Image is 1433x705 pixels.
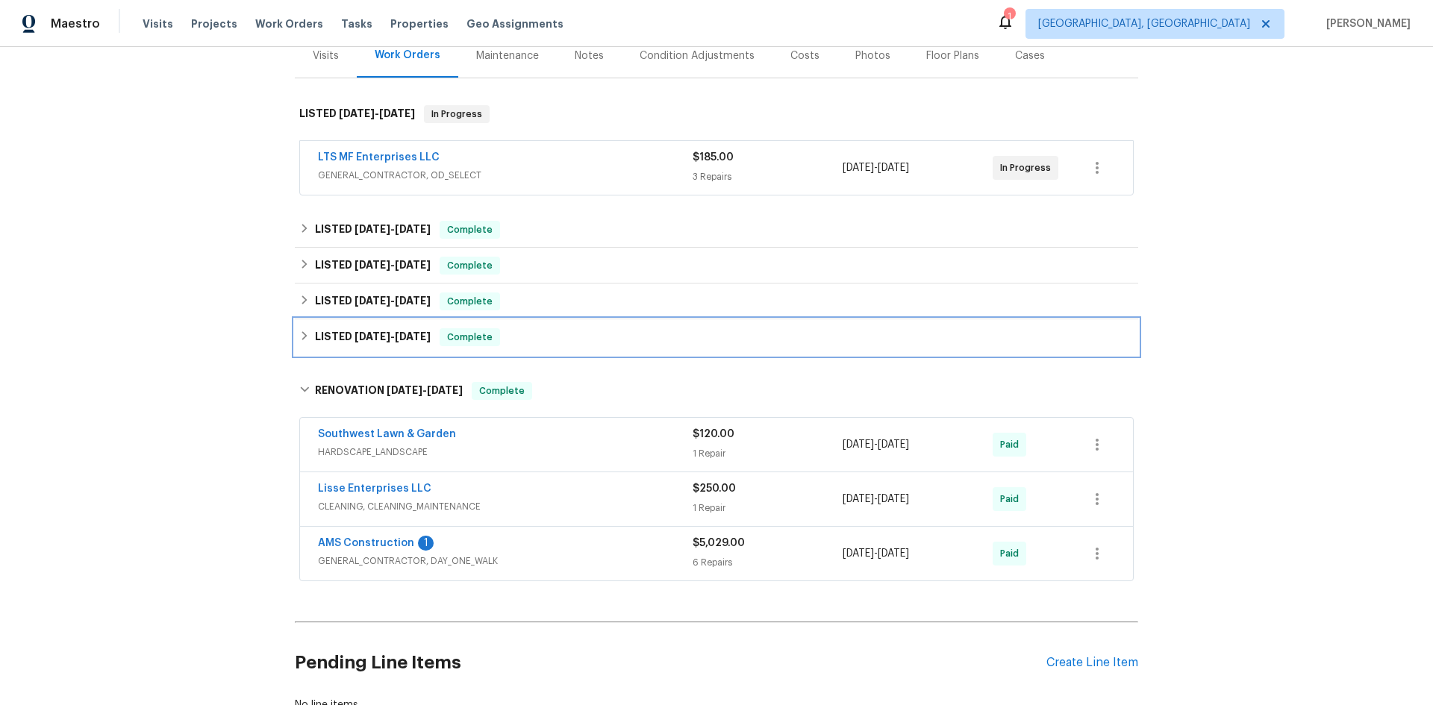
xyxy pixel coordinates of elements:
span: [DATE] [843,548,874,559]
span: Geo Assignments [466,16,563,31]
span: GENERAL_CONTRACTOR, OD_SELECT [318,168,693,183]
span: CLEANING, CLEANING_MAINTENANCE [318,499,693,514]
div: RENOVATION [DATE]-[DATE]Complete [295,367,1138,415]
a: Southwest Lawn & Garden [318,429,456,439]
h2: Pending Line Items [295,628,1046,698]
span: [DATE] [878,494,909,504]
a: AMS Construction [318,538,414,548]
span: [GEOGRAPHIC_DATA], [GEOGRAPHIC_DATA] [1038,16,1250,31]
div: Floor Plans [926,48,979,63]
span: Complete [441,330,499,345]
span: Complete [473,383,531,398]
span: [DATE] [843,163,874,173]
div: Condition Adjustments [640,48,755,63]
span: - [355,224,431,234]
a: Lisse Enterprises LLC [318,483,431,494]
span: [DATE] [427,385,463,395]
span: Paid [1000,492,1025,507]
h6: LISTED [315,292,431,310]
span: - [843,437,909,452]
div: LISTED [DATE]-[DATE]Complete [295,212,1138,248]
span: [DATE] [843,439,874,450]
span: Complete [441,222,499,237]
div: LISTED [DATE]-[DATE]Complete [295,248,1138,283]
div: Work Orders [375,48,440,63]
div: Photos [855,48,890,63]
span: Work Orders [255,16,323,31]
span: - [355,260,431,270]
span: $5,029.00 [693,538,745,548]
div: 6 Repairs [693,555,843,570]
div: Notes [575,48,604,63]
a: LTS MF Enterprises LLC [318,152,440,163]
span: [DATE] [878,163,909,173]
span: [DATE] [355,295,390,306]
span: [DATE] [355,224,390,234]
span: Projects [191,16,237,31]
div: 1 Repair [693,501,843,516]
div: LISTED [DATE]-[DATE]Complete [295,283,1138,319]
h6: LISTED [299,105,415,123]
span: HARDSCAPE_LANDSCAPE [318,445,693,460]
div: LISTED [DATE]-[DATE]In Progress [295,90,1138,138]
span: Visits [143,16,173,31]
span: $250.00 [693,483,736,494]
span: - [843,492,909,507]
span: [DATE] [395,260,431,270]
div: 1 [1004,9,1014,24]
span: Paid [1000,546,1025,561]
h6: RENOVATION [315,382,463,400]
span: [DATE] [355,331,390,342]
div: Cases [1015,48,1045,63]
span: In Progress [1000,160,1057,175]
span: [DATE] [395,331,431,342]
span: In Progress [425,107,488,122]
span: $185.00 [693,152,734,163]
span: [DATE] [395,295,431,306]
span: [DATE] [339,108,375,119]
span: - [355,295,431,306]
span: [PERSON_NAME] [1320,16,1411,31]
span: Properties [390,16,449,31]
span: [DATE] [355,260,390,270]
div: Costs [790,48,819,63]
span: - [339,108,415,119]
span: [DATE] [878,548,909,559]
div: Visits [313,48,339,63]
div: LISTED [DATE]-[DATE]Complete [295,319,1138,355]
span: - [843,546,909,561]
div: 1 Repair [693,446,843,461]
span: Complete [441,294,499,309]
div: 3 Repairs [693,169,843,184]
span: [DATE] [843,494,874,504]
span: GENERAL_CONTRACTOR, DAY_ONE_WALK [318,554,693,568]
span: Maestro [51,16,100,31]
span: [DATE] [395,224,431,234]
span: $120.00 [693,429,734,439]
div: Maintenance [476,48,539,63]
span: - [355,331,431,342]
h6: LISTED [315,257,431,275]
span: [DATE] [878,439,909,450]
h6: LISTED [315,221,431,239]
span: - [843,160,909,175]
div: 1 [418,536,434,551]
h6: LISTED [315,328,431,346]
span: Paid [1000,437,1025,452]
span: - [387,385,463,395]
span: Complete [441,258,499,273]
div: Create Line Item [1046,656,1138,670]
span: Tasks [341,19,372,29]
span: [DATE] [379,108,415,119]
span: [DATE] [387,385,422,395]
